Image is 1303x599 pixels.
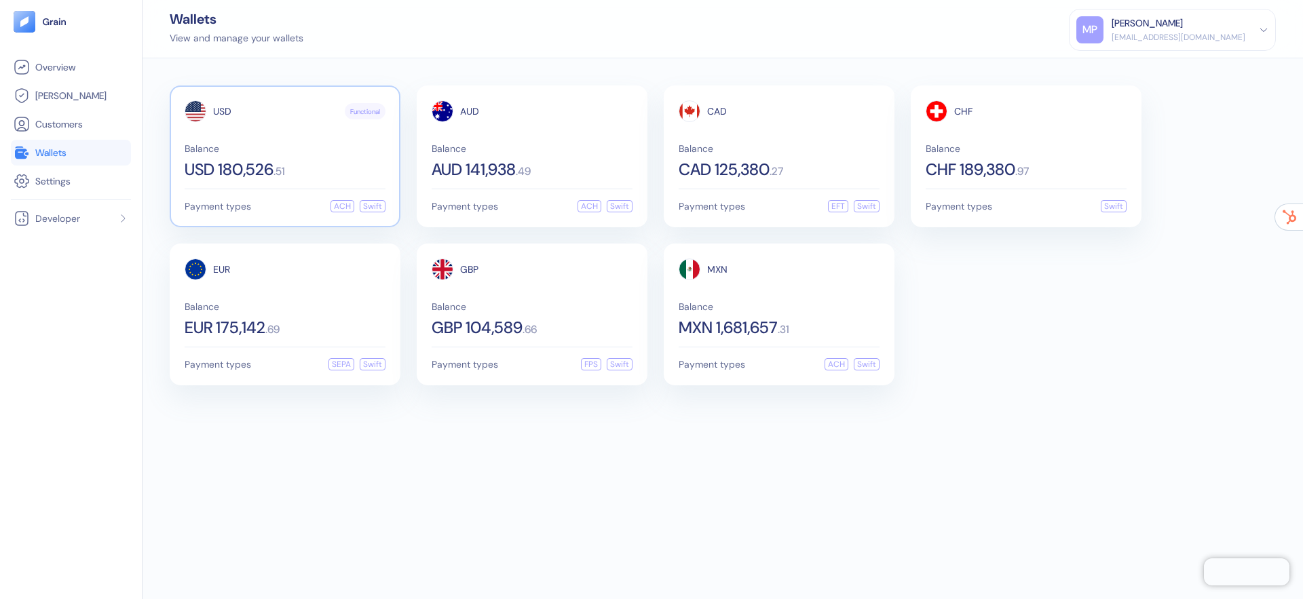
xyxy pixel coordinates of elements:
span: . 97 [1015,166,1029,177]
span: Customers [35,117,83,131]
span: MXN [707,265,728,274]
div: MP [1076,16,1103,43]
span: . 51 [273,166,285,177]
span: Wallets [35,146,67,159]
div: Wallets [170,12,303,26]
span: Balance [926,144,1127,153]
span: AUD [460,107,479,116]
span: . 49 [516,166,531,177]
span: Payment types [185,360,251,369]
span: Balance [432,302,632,311]
span: . 31 [778,324,789,335]
div: Swift [854,200,880,212]
a: Wallets [14,144,128,161]
a: Settings [14,173,128,189]
div: View and manage your wallets [170,31,303,45]
span: AUD 141,938 [432,161,516,178]
div: Swift [360,200,385,212]
span: Payment types [926,201,992,211]
div: Swift [360,358,385,370]
span: [PERSON_NAME] [35,89,107,102]
span: . 69 [265,324,280,335]
span: Payment types [679,360,745,369]
div: [EMAIL_ADDRESS][DOMAIN_NAME] [1112,31,1245,43]
span: Balance [679,302,880,311]
div: FPS [581,358,601,370]
span: USD 180,526 [185,161,273,178]
span: Balance [432,144,632,153]
span: CHF 189,380 [926,161,1015,178]
span: . 66 [523,324,537,335]
div: ACH [331,200,354,212]
div: Swift [607,358,632,370]
div: ACH [825,358,848,370]
span: Payment types [432,201,498,211]
img: logo-tablet-V2.svg [14,11,35,33]
div: Swift [607,200,632,212]
iframe: Chatra live chat [1204,558,1289,585]
span: Overview [35,60,75,74]
span: CAD 125,380 [679,161,770,178]
a: [PERSON_NAME] [14,88,128,104]
span: Payment types [679,201,745,211]
div: [PERSON_NAME] [1112,16,1183,31]
span: Developer [35,212,80,225]
span: EUR 175,142 [185,320,265,336]
span: CHF [954,107,972,116]
span: GBP [460,265,478,274]
span: GBP 104,589 [432,320,523,336]
a: Customers [14,116,128,132]
span: Functional [350,107,380,117]
span: Settings [35,174,71,188]
div: SEPA [328,358,354,370]
span: USD [213,107,231,116]
span: EUR [213,265,230,274]
div: EFT [828,200,848,212]
span: Balance [185,144,385,153]
span: Balance [185,302,385,311]
span: Payment types [432,360,498,369]
span: CAD [707,107,727,116]
a: Overview [14,59,128,75]
span: . 27 [770,166,783,177]
div: ACH [578,200,601,212]
span: MXN 1,681,657 [679,320,778,336]
span: Payment types [185,201,251,211]
img: logo [42,17,67,26]
span: Balance [679,144,880,153]
div: Swift [854,358,880,370]
div: Swift [1101,200,1127,212]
